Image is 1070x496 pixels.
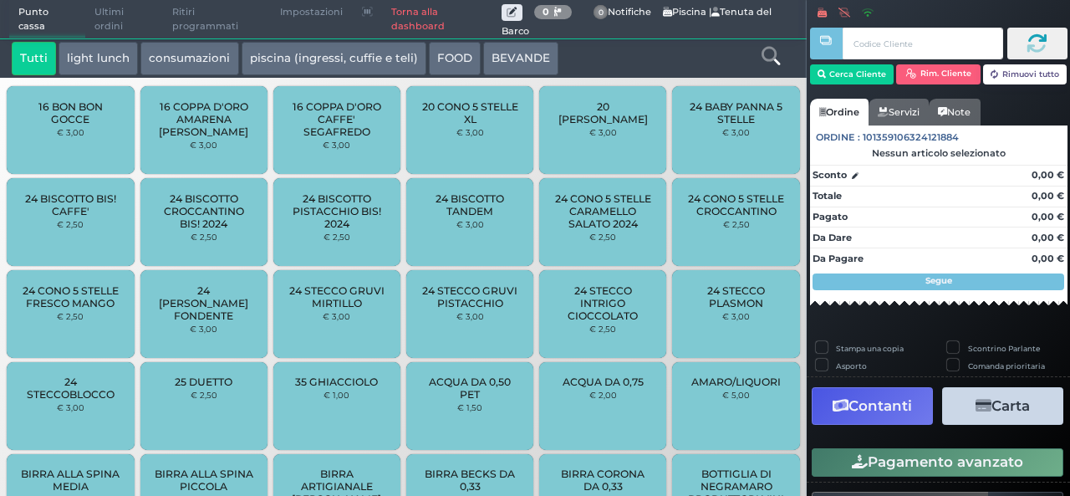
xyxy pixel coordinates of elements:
[420,284,520,309] span: 24 STECCO GRUVI PISTACCHIO
[589,232,616,242] small: € 2,50
[190,324,217,334] small: € 3,00
[812,448,1063,477] button: Pagamento avanzato
[686,100,786,125] span: 24 BABY PANNA 5 STELLE
[420,468,520,493] span: BIRRA BECKS DA 0,33
[154,468,253,493] span: BIRRA ALLA SPINA PICCOLA
[722,311,750,321] small: € 3,00
[420,376,520,401] span: ACQUA DA 0,50 PET
[288,192,387,230] span: 24 BISCOTTO PISTACCHIO BIS! 2024
[929,99,980,125] a: Note
[420,100,520,125] span: 20 CONO 5 STELLE XL
[9,1,86,38] span: Punto cassa
[420,192,520,217] span: 24 BISCOTTO TANDEM
[154,192,253,230] span: 24 BISCOTTO CROCCANTINO BIS! 2024
[810,99,869,125] a: Ordine
[896,64,981,84] button: Rim. Cliente
[836,360,867,371] label: Asporto
[59,42,138,75] button: light lunch
[191,390,217,400] small: € 2,50
[968,360,1045,371] label: Comanda prioritaria
[191,232,217,242] small: € 2,50
[456,127,484,137] small: € 3,00
[21,192,120,217] span: 24 BISCOTTO BIS! CAFFE'
[836,343,904,354] label: Stampa una copia
[1032,190,1064,202] strong: 0,00 €
[57,219,84,229] small: € 2,50
[163,1,271,38] span: Ritiri programmati
[553,100,653,125] span: 20 [PERSON_NAME]
[21,376,120,401] span: 24 STECCOBLOCCO
[813,232,852,243] strong: Da Dare
[456,219,484,229] small: € 3,00
[323,311,350,321] small: € 3,00
[968,343,1040,354] label: Scontrino Parlante
[85,1,163,38] span: Ultimi ordini
[691,376,781,388] span: AMARO/LIQUORI
[190,140,217,150] small: € 3,00
[1032,232,1064,243] strong: 0,00 €
[813,190,842,202] strong: Totale
[553,468,653,493] span: BIRRA CORONA DA 0,33
[812,387,933,425] button: Contanti
[863,130,959,145] span: 101359106324121884
[686,284,786,309] span: 24 STECCO PLASMON
[543,6,549,18] b: 0
[175,376,232,388] span: 25 DUETTO
[57,311,84,321] small: € 2,50
[589,324,616,334] small: € 2,50
[456,311,484,321] small: € 3,00
[1032,253,1064,264] strong: 0,00 €
[21,284,120,309] span: 24 CONO 5 STELLE FRESCO MANGO
[1032,211,1064,222] strong: 0,00 €
[589,127,617,137] small: € 3,00
[869,99,929,125] a: Servizi
[271,1,352,24] span: Impostazioni
[553,192,653,230] span: 24 CONO 5 STELLE CARAMELLO SALATO 2024
[810,64,894,84] button: Cerca Cliente
[288,100,387,138] span: 16 COPPA D'ORO CAFFE' SEGAFREDO
[925,275,952,286] strong: Segue
[324,390,349,400] small: € 1,00
[295,376,378,388] span: 35 GHIACCIOLO
[457,402,482,412] small: € 1,50
[813,211,848,222] strong: Pagato
[686,192,786,217] span: 24 CONO 5 STELLE CROCCANTINO
[942,387,1063,425] button: Carta
[563,376,644,388] span: ACQUA DA 0,75
[429,42,481,75] button: FOOD
[323,140,350,150] small: € 3,00
[983,64,1067,84] button: Rimuovi tutto
[722,127,750,137] small: € 3,00
[242,42,426,75] button: piscina (ingressi, cuffie e teli)
[723,219,750,229] small: € 2,50
[589,390,617,400] small: € 2,00
[154,284,253,322] span: 24 [PERSON_NAME] FONDENTE
[324,232,350,242] small: € 2,50
[57,127,84,137] small: € 3,00
[722,390,750,400] small: € 5,00
[21,100,120,125] span: 16 BON BON GOCCE
[57,402,84,412] small: € 3,00
[140,42,238,75] button: consumazioni
[288,284,387,309] span: 24 STECCO GRUVI MIRTILLO
[154,100,253,138] span: 16 COPPA D'ORO AMARENA [PERSON_NAME]
[382,1,502,38] a: Torna alla dashboard
[12,42,56,75] button: Tutti
[843,28,1002,59] input: Codice Cliente
[594,5,609,20] span: 0
[21,468,120,493] span: BIRRA ALLA SPINA MEDIA
[813,253,864,264] strong: Da Pagare
[1032,169,1064,181] strong: 0,00 €
[813,168,847,182] strong: Sconto
[483,42,558,75] button: BEVANDE
[553,284,653,322] span: 24 STECCO INTRIGO CIOCCOLATO
[816,130,860,145] span: Ordine :
[810,147,1067,159] div: Nessun articolo selezionato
